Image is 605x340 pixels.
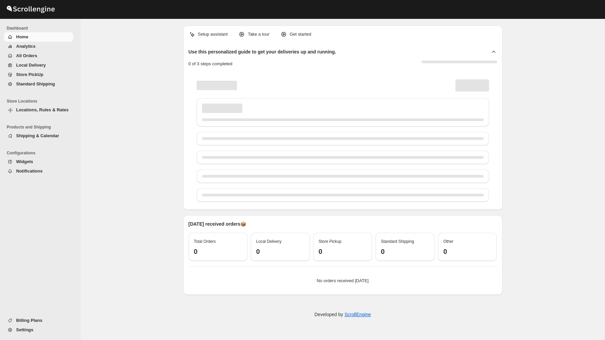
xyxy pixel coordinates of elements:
[16,133,59,138] span: Shipping & Calendar
[256,239,281,244] span: Local Delivery
[189,48,336,55] h2: Use this personalized guide to get your deliveries up and running.
[16,81,55,86] span: Standard Shipping
[4,166,73,176] button: Notifications
[189,73,497,204] div: Page loading
[443,248,492,256] h3: 0
[4,157,73,166] button: Widgets
[319,248,367,256] h3: 0
[4,51,73,61] button: All Orders
[290,31,311,38] p: Get started
[443,239,453,244] span: Other
[189,221,497,227] p: [DATE] received orders 📦
[7,150,76,156] span: Configurations
[16,63,46,68] span: Local Delivery
[16,44,36,49] span: Analytics
[256,248,305,256] h3: 0
[194,239,216,244] span: Total Orders
[198,31,228,38] p: Setup assistant
[16,72,43,77] span: Store PickUp
[16,168,43,174] span: Notifications
[4,131,73,141] button: Shipping & Calendar
[4,325,73,335] button: Settings
[16,159,33,164] span: Widgets
[194,248,242,256] h3: 0
[4,105,73,115] button: Locations, Rules & Rates
[345,312,371,317] a: ScrollEngine
[16,107,69,112] span: Locations, Rules & Rates
[314,311,371,318] p: Developed by
[16,53,37,58] span: All Orders
[381,248,429,256] h3: 0
[381,239,414,244] span: Standard Shipping
[4,42,73,51] button: Analytics
[4,316,73,325] button: Billing Plans
[7,124,76,130] span: Products and Shipping
[7,99,76,104] span: Store Locations
[194,277,492,284] p: No orders received [DATE]
[189,61,233,67] p: 0 of 3 steps completed
[4,32,73,42] button: Home
[248,31,269,38] p: Take a tour
[16,318,42,323] span: Billing Plans
[16,327,33,332] span: Settings
[7,26,76,31] span: Dashboard
[319,239,341,244] span: Store Pickup
[16,34,28,39] span: Home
